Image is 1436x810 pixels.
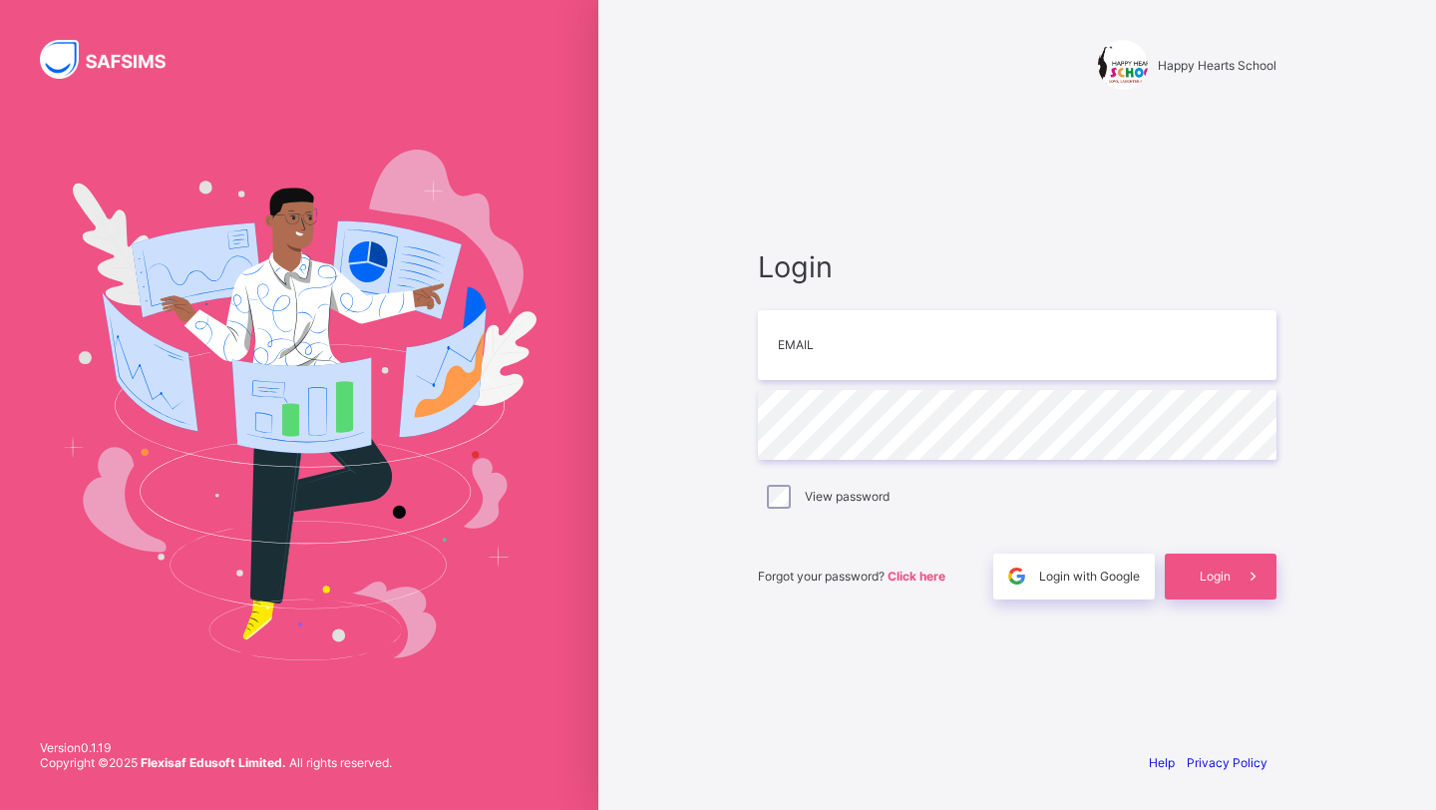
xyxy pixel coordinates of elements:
span: Login with Google [1039,569,1140,584]
span: Forgot your password? [758,569,945,584]
span: Login [758,249,1276,284]
a: Click here [888,569,945,584]
span: Login [1200,569,1231,584]
span: Happy Hearts School [1158,58,1276,73]
img: google.396cfc9801f0270233282035f929180a.svg [1005,565,1028,588]
img: SAFSIMS Logo [40,40,189,79]
span: Copyright © 2025 All rights reserved. [40,755,392,770]
strong: Flexisaf Edusoft Limited. [141,755,286,770]
label: View password [805,489,890,504]
img: Hero Image [62,150,537,660]
a: Privacy Policy [1187,755,1267,770]
a: Help [1149,755,1175,770]
span: Version 0.1.19 [40,740,392,755]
